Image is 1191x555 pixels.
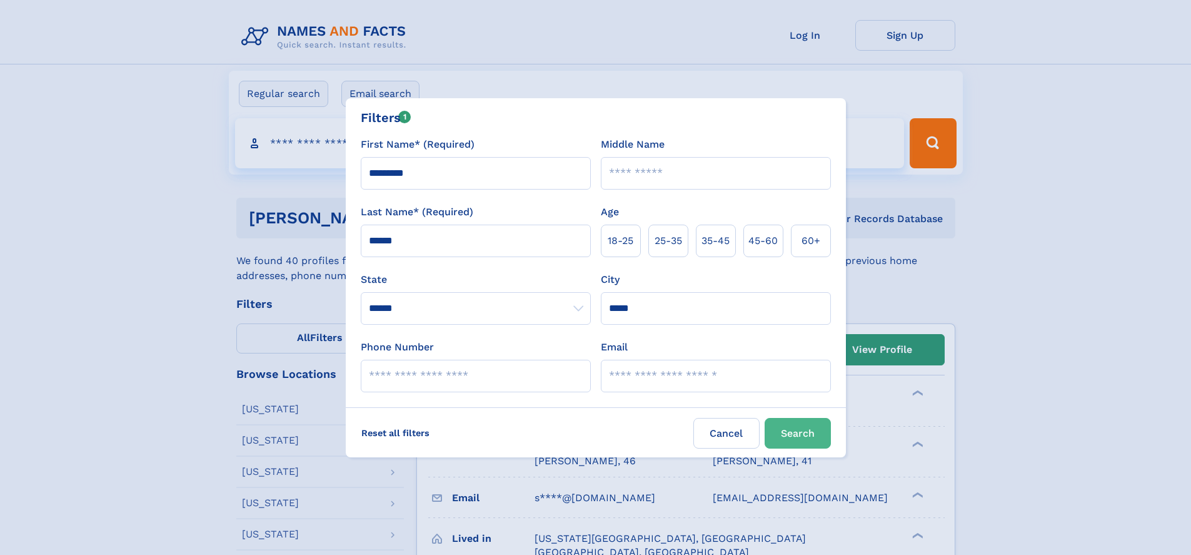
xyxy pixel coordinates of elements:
[601,205,619,220] label: Age
[601,272,620,287] label: City
[361,137,475,152] label: First Name* (Required)
[655,233,682,248] span: 25‑35
[765,418,831,449] button: Search
[601,340,628,355] label: Email
[361,108,411,127] div: Filters
[802,233,820,248] span: 60+
[361,272,591,287] label: State
[608,233,633,248] span: 18‑25
[361,205,473,220] label: Last Name* (Required)
[693,418,760,449] label: Cancel
[601,137,665,152] label: Middle Name
[361,340,434,355] label: Phone Number
[701,233,730,248] span: 35‑45
[353,418,438,448] label: Reset all filters
[748,233,778,248] span: 45‑60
